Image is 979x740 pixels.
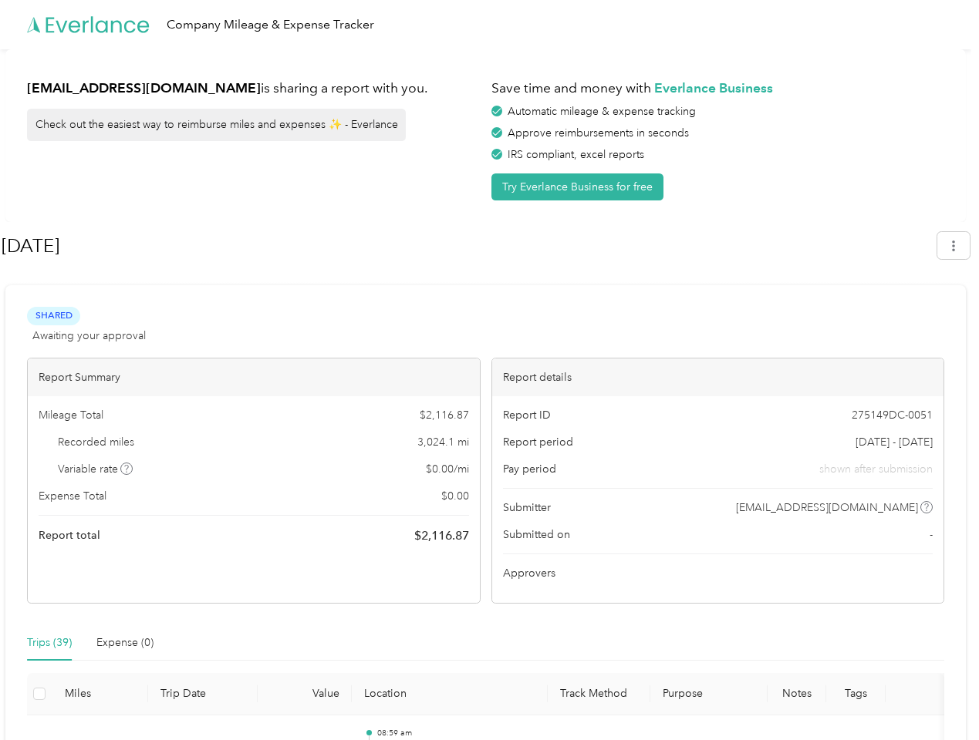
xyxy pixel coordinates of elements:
[819,461,933,477] span: shown after submission
[417,434,469,450] span: 3,024.1 mi
[414,526,469,545] span: $ 2,116.87
[39,488,106,504] span: Expense Total
[258,673,352,715] th: Value
[503,526,570,543] span: Submitted on
[27,79,261,96] strong: [EMAIL_ADDRESS][DOMAIN_NAME]
[39,527,100,543] span: Report total
[27,109,406,141] div: Check out the easiest way to reimburse miles and expenses ✨ - Everlance
[508,105,696,118] span: Automatic mileage & expense tracking
[2,227,927,264] h1: Aug 2025
[441,488,469,504] span: $ 0.00
[352,673,548,715] th: Location
[32,328,146,344] span: Awaiting your approval
[503,461,556,477] span: Pay period
[96,634,154,651] div: Expense (0)
[503,499,551,516] span: Submitter
[58,434,134,450] span: Recorded miles
[852,407,933,423] span: 275149DC-0051
[492,358,944,396] div: Report details
[426,461,469,477] span: $ 0.00 / mi
[548,673,650,715] th: Track Method
[508,148,644,161] span: IRS compliant, excel reports
[27,307,80,325] span: Shared
[736,499,918,516] span: [EMAIL_ADDRESS][DOMAIN_NAME]
[58,461,133,477] span: Variable rate
[826,673,885,715] th: Tags
[420,407,469,423] span: $ 2,116.87
[148,673,258,715] th: Trip Date
[491,173,663,200] button: Try Everlance Business for free
[768,673,826,715] th: Notes
[856,434,933,450] span: [DATE] - [DATE]
[167,15,374,35] div: Company Mileage & Expense Tracker
[930,526,933,543] span: -
[27,79,481,98] h1: is sharing a report with you.
[503,407,551,423] span: Report ID
[503,565,555,581] span: Approvers
[508,126,689,140] span: Approve reimbursements in seconds
[650,673,768,715] th: Purpose
[28,358,480,396] div: Report Summary
[39,407,103,423] span: Mileage Total
[27,634,72,651] div: Trips (39)
[377,728,536,738] p: 08:59 am
[52,673,148,715] th: Miles
[491,79,945,98] h1: Save time and money with
[503,434,573,450] span: Report period
[654,79,773,96] strong: Everlance Business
